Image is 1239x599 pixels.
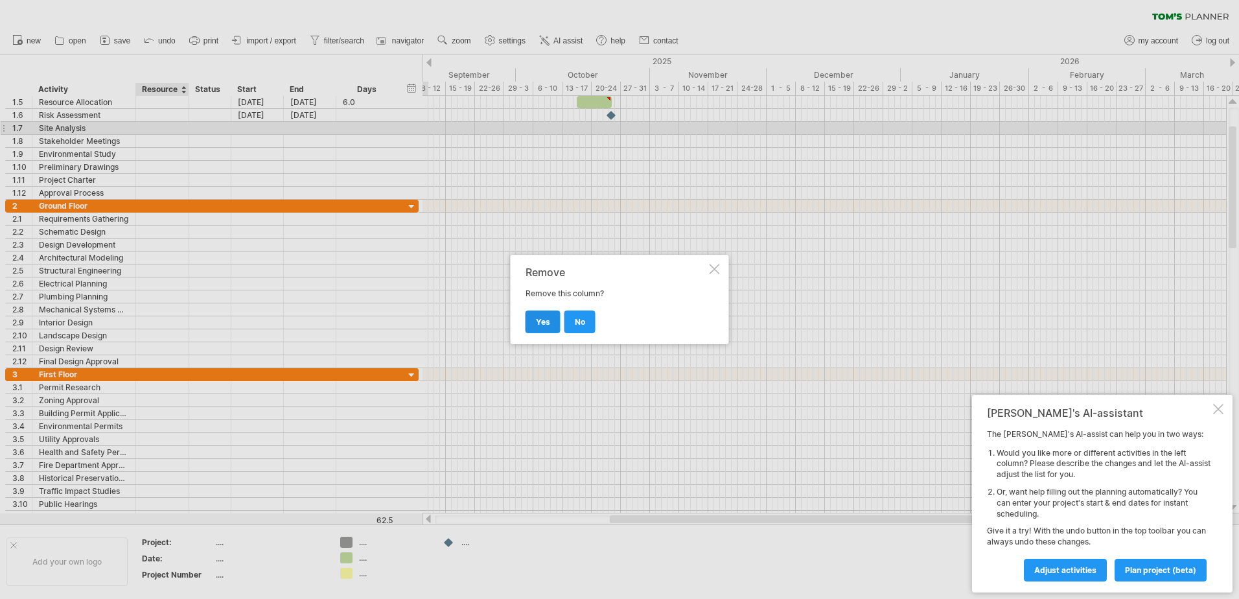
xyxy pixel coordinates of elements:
[1125,565,1196,575] span: plan project (beta)
[526,266,707,333] div: Remove this column?
[526,311,561,333] a: yes
[564,311,596,333] a: no
[987,406,1210,419] div: [PERSON_NAME]'s AI-assistant
[1115,559,1207,581] a: plan project (beta)
[526,266,707,278] div: Remove
[997,487,1210,519] li: Or, want help filling out the planning automatically? You can enter your project's start & end da...
[997,448,1210,480] li: Would you like more or different activities in the left column? Please describe the changes and l...
[1024,559,1107,581] a: Adjust activities
[536,317,550,327] span: yes
[575,317,585,327] span: no
[1034,565,1096,575] span: Adjust activities
[987,429,1210,581] div: The [PERSON_NAME]'s AI-assist can help you in two ways: Give it a try! With the undo button in th...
